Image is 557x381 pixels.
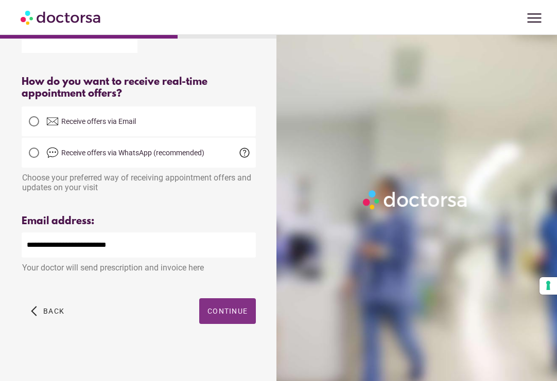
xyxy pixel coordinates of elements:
[46,115,59,128] img: email
[238,147,251,159] span: help
[21,6,102,29] img: Doctorsa.com
[46,147,59,159] img: chat
[539,277,557,295] button: Your consent preferences for tracking technologies
[207,307,248,315] span: Continue
[22,76,256,100] div: How do you want to receive real-time appointment offers?
[27,298,68,324] button: arrow_back_ios Back
[525,8,544,28] span: menu
[22,258,256,273] div: Your doctor will send prescription and invoice here
[43,307,64,315] span: Back
[61,149,204,157] span: Receive offers via WhatsApp (recommended)
[22,168,256,192] div: Choose your preferred way of receiving appointment offers and updates on your visit
[22,215,256,227] div: Email address:
[360,187,471,212] img: Logo-Doctorsa-trans-White-partial-flat.png
[199,298,256,324] button: Continue
[61,117,136,125] span: Receive offers via Email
